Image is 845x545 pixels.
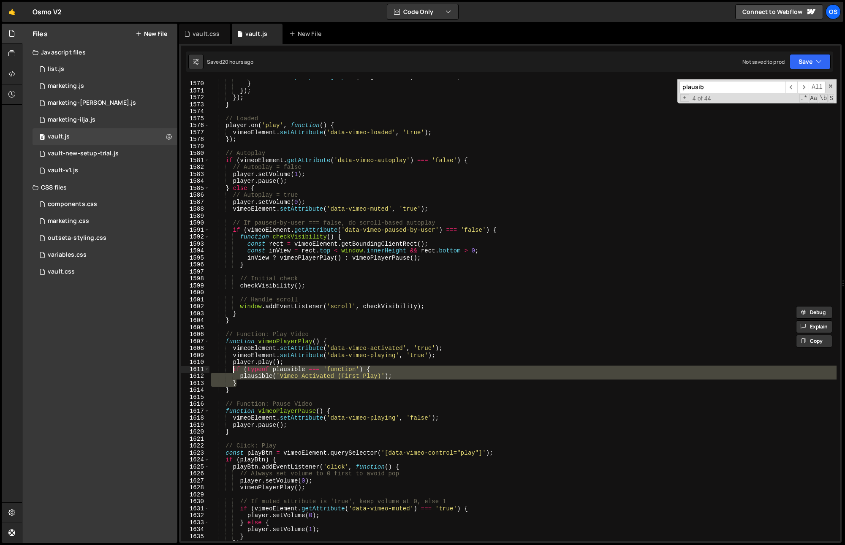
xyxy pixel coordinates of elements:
[181,380,209,387] div: 1613
[289,30,325,38] div: New File
[33,95,177,111] div: 16596/45424.js
[181,268,209,276] div: 1597
[33,29,48,38] h2: Files
[797,81,809,93] span: ​
[48,167,78,174] div: vault-v1.js
[181,352,209,359] div: 1609
[809,81,826,93] span: Alt-Enter
[181,442,209,450] div: 1622
[742,58,785,65] div: Not saved to prod
[48,82,84,90] div: marketing.js
[33,7,62,17] div: Osmo V2
[181,415,209,422] div: 1618
[181,247,209,255] div: 1594
[181,261,209,268] div: 1596
[48,217,89,225] div: marketing.css
[799,94,808,103] span: RegExp Search
[819,94,828,103] span: Whole Word Search
[181,491,209,499] div: 1629
[181,108,209,115] div: 1574
[735,4,823,19] a: Connect to Webflow
[181,450,209,457] div: 1623
[22,179,177,196] div: CSS files
[181,512,209,519] div: 1632
[829,94,834,103] span: Search In Selection
[181,143,209,150] div: 1579
[222,58,253,65] div: 20 hours ago
[796,320,832,333] button: Explain
[680,94,689,102] span: Toggle Replace mode
[48,251,87,259] div: variables.css
[181,164,209,171] div: 1582
[181,192,209,199] div: 1586
[181,296,209,304] div: 1601
[181,436,209,443] div: 1621
[181,422,209,429] div: 1619
[33,162,177,179] div: 16596/45132.js
[181,101,209,108] div: 1573
[181,289,209,296] div: 1600
[790,54,831,69] button: Save
[181,533,209,540] div: 1635
[181,303,209,310] div: 1602
[207,58,253,65] div: Saved
[48,150,119,157] div: vault-new-setup-trial.js
[181,115,209,122] div: 1575
[679,81,785,93] input: Search for
[33,61,177,78] div: 16596/45151.js
[387,4,458,19] button: Code Only
[181,456,209,464] div: 1624
[181,157,209,164] div: 1581
[181,401,209,408] div: 1616
[181,282,209,290] div: 1599
[181,373,209,380] div: 1612
[181,428,209,436] div: 1620
[181,150,209,157] div: 1580
[136,30,167,37] button: New File
[796,306,832,319] button: Debug
[181,317,209,324] div: 1604
[48,65,64,73] div: list.js
[181,87,209,95] div: 1571
[181,338,209,345] div: 1607
[48,201,97,208] div: components.css
[181,178,209,185] div: 1584
[181,185,209,192] div: 1585
[181,241,209,248] div: 1593
[193,30,220,38] div: vault.css
[785,81,797,93] span: ​
[40,134,45,141] span: 0
[181,206,209,213] div: 1588
[181,464,209,471] div: 1625
[796,335,832,347] button: Copy
[181,171,209,178] div: 1583
[48,116,95,124] div: marketing-ilja.js
[181,526,209,533] div: 1634
[181,366,209,373] div: 1611
[181,324,209,331] div: 1605
[181,331,209,338] div: 1606
[181,122,209,129] div: 1576
[245,30,267,38] div: vault.js
[181,220,209,227] div: 1590
[33,145,177,162] div: 16596/45152.js
[48,133,70,141] div: vault.js
[181,275,209,282] div: 1598
[33,128,177,145] div: 16596/45133.js
[22,44,177,61] div: Javascript files
[33,78,177,95] div: 16596/45422.js
[33,263,177,280] div: 16596/45153.css
[181,484,209,491] div: 1628
[181,470,209,477] div: 1626
[809,94,818,103] span: CaseSensitive Search
[33,247,177,263] div: 16596/45154.css
[181,136,209,143] div: 1578
[181,199,209,206] div: 1587
[181,80,209,87] div: 1570
[689,95,715,102] span: 4 of 44
[33,111,177,128] div: 16596/45423.js
[33,196,177,213] div: 16596/45511.css
[181,394,209,401] div: 1615
[33,213,177,230] div: 16596/45446.css
[181,519,209,526] div: 1633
